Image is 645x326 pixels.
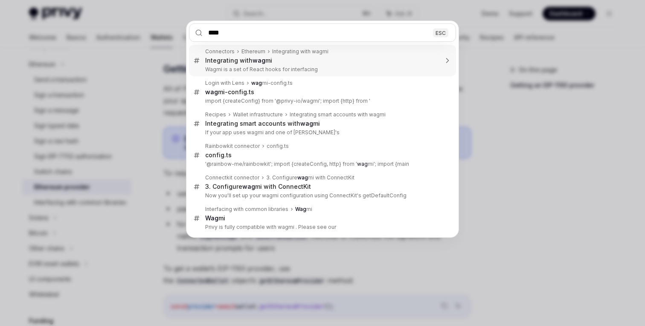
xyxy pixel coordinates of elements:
[253,57,265,64] b: wag
[251,80,262,86] b: wag
[205,143,260,150] div: Rainbowkit connector
[272,48,328,55] div: Integrating with wagmi
[205,214,225,222] div: mi
[266,174,354,181] div: 3. Configure mi with ConnectKit
[357,161,368,167] b: wag
[205,88,254,96] div: mi-config.ts
[205,57,272,64] div: Integrating with mi
[295,206,306,212] b: Wag
[205,80,244,87] div: Login with Lens
[297,174,308,181] b: wag
[205,66,438,73] p: Wagmi is a set of React hooks for interfacing
[205,183,311,190] div: 3. Configure mi with ConnectKit
[205,88,218,95] b: wag
[290,111,386,118] div: Integrating smart accounts with wagmi
[233,111,283,118] div: Wallet infrastructure
[205,214,218,222] b: Wag
[205,174,259,181] div: Connectkit connector
[205,98,438,104] p: import {createConfig} from '@privy-io/wagmi'; import {http} from '
[295,206,312,213] div: mi
[242,183,255,190] b: wag
[251,80,293,87] div: mi-config.ts
[205,206,288,213] div: Interfacing with common libraries
[241,48,265,55] div: Ethereum
[205,192,438,199] p: Now you'll set up your wagmi configuration using ConnectKit's getDefaultConfig
[267,143,289,150] div: config.ts
[205,161,438,167] p: '@rainbow-me/rainbowkit'; import {createConfig, http} from ' mi'; import {main
[205,151,232,159] div: config.ts
[205,111,226,118] div: Recipes
[205,48,235,55] div: Connectors
[300,120,313,127] b: wag
[205,129,438,136] p: If your app uses wagmi and one of [PERSON_NAME]'s
[205,224,438,231] p: Privy is fully compatible with wagmi . Please see our
[205,120,320,127] div: Integrating smart accounts with mi
[433,28,448,37] div: ESC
